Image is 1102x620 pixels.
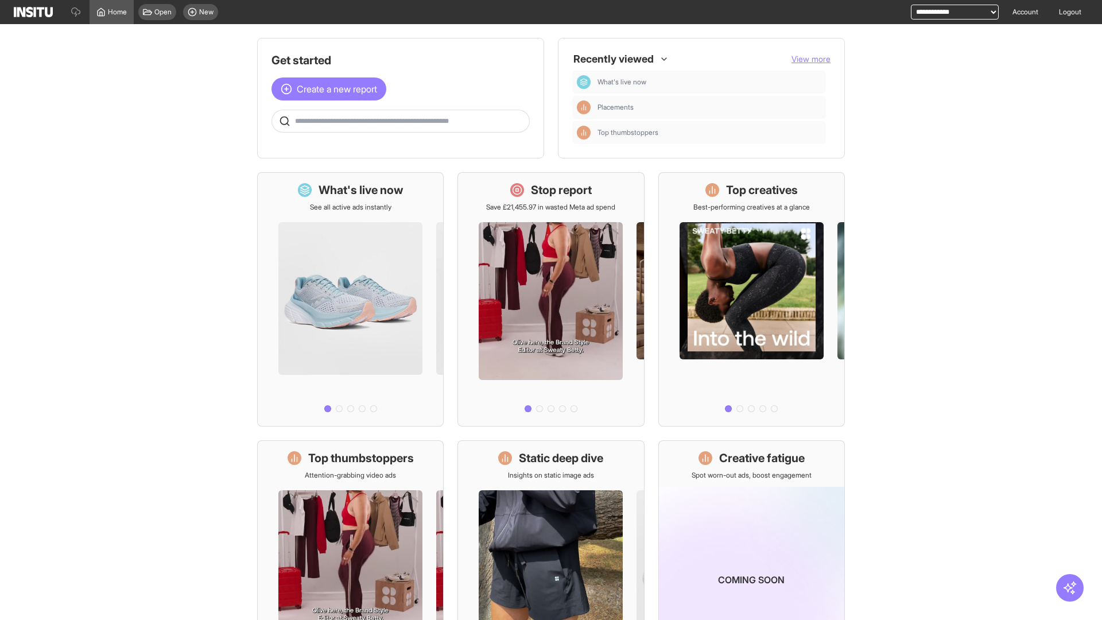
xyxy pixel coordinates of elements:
p: Best-performing creatives at a glance [693,203,810,212]
h1: Static deep dive [519,450,603,466]
h1: Get started [271,52,530,68]
div: Insights [577,100,591,114]
h1: Stop report [531,182,592,198]
span: Top thumbstoppers [597,128,821,137]
a: Stop reportSave £21,455.97 in wasted Meta ad spend [457,172,644,427]
span: Home [108,7,127,17]
button: Create a new report [271,77,386,100]
button: View more [791,53,831,65]
span: Open [154,7,172,17]
span: What's live now [597,77,821,87]
p: Insights on static image ads [508,471,594,480]
span: View more [791,54,831,64]
span: Placements [597,103,634,112]
a: What's live nowSee all active ads instantly [257,172,444,427]
h1: Top creatives [726,182,798,198]
p: Save £21,455.97 in wasted Meta ad spend [486,203,615,212]
span: Placements [597,103,821,112]
div: Insights [577,126,591,139]
p: See all active ads instantly [310,203,391,212]
img: Logo [14,7,53,17]
span: New [199,7,214,17]
span: Top thumbstoppers [597,128,658,137]
p: Attention-grabbing video ads [305,471,396,480]
h1: What's live now [319,182,403,198]
a: Top creativesBest-performing creatives at a glance [658,172,845,427]
div: Dashboard [577,75,591,89]
span: What's live now [597,77,646,87]
h1: Top thumbstoppers [308,450,414,466]
span: Create a new report [297,82,377,96]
